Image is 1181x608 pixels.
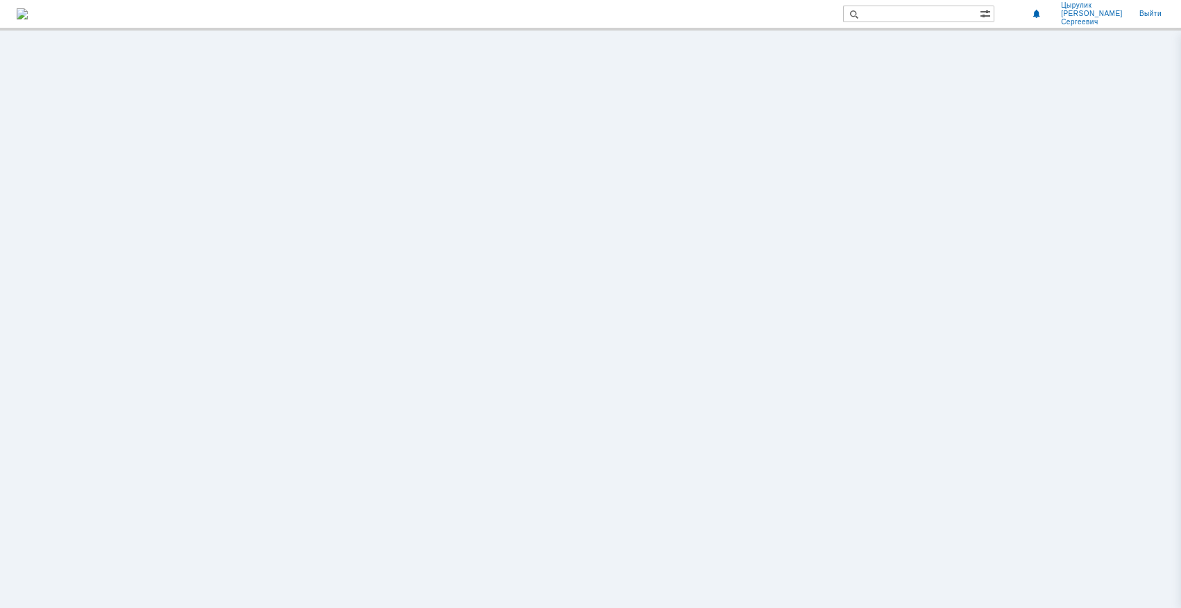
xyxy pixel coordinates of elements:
[1061,10,1123,18] span: [PERSON_NAME]
[17,8,28,19] img: logo
[1061,1,1123,10] span: Цырулик
[1061,18,1123,26] span: Сергеевич
[17,8,28,19] a: Перейти на домашнюю страницу
[980,6,994,19] span: Расширенный поиск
